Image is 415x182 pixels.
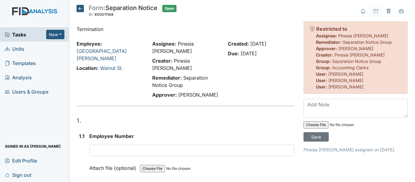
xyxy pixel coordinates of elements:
[334,52,385,57] span: Pinesia [PERSON_NAME]
[77,26,294,33] p: Termination
[162,5,177,12] span: Open
[152,58,172,64] strong: Creator:
[89,133,134,139] span: Employee Number
[5,44,24,53] span: Units
[338,33,388,38] span: Pinesia [PERSON_NAME]
[328,78,363,83] span: [PERSON_NAME]
[250,41,266,47] span: [DATE]
[5,73,32,82] span: Analysis
[5,87,49,96] span: Users & Groups
[5,170,31,180] span: Sign out
[332,59,381,64] span: Separation Notice Group
[77,116,294,125] h1: 1.
[89,5,157,18] div: Separation Notice
[316,84,327,89] strong: User:
[5,31,46,38] a: Tasks
[332,65,369,70] span: Accounting Clerks
[316,78,327,83] strong: User:
[152,75,182,81] strong: Remediator:
[316,65,331,70] strong: Group:
[316,71,327,77] strong: User:
[316,46,337,51] strong: Approver:
[343,39,392,45] span: Separation Notice Group
[77,48,127,61] a: [GEOGRAPHIC_DATA][PERSON_NAME]
[316,59,331,64] strong: Group:
[152,92,177,98] strong: Approver:
[5,156,37,165] span: Edit Profile
[338,46,373,51] span: [PERSON_NAME]
[328,71,363,77] span: [PERSON_NAME]
[178,92,218,98] span: [PERSON_NAME]
[328,84,363,89] span: [PERSON_NAME]
[94,12,114,17] span: #00011168
[228,50,239,57] strong: Due:
[89,12,94,17] span: ID:
[79,132,84,140] label: 1.1
[152,41,176,47] strong: Assignee:
[316,39,341,45] strong: Remediator:
[5,142,61,151] span: Signed in as [PERSON_NAME]
[89,4,105,12] span: Form:
[77,65,98,71] strong: Location:
[77,41,102,47] strong: Employee:
[5,58,36,68] span: Templates
[89,161,139,172] label: Attach file (optional)
[304,132,329,142] input: Save
[316,52,333,57] strong: Creator:
[304,146,408,153] p: Pinesia [PERSON_NAME] assigned on [DATE].
[100,65,123,71] a: Walnut St.
[228,41,249,47] strong: Created:
[241,50,257,57] span: [DATE]
[316,26,347,32] strong: Restricted to
[316,33,337,38] strong: Assignee:
[46,30,64,39] button: New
